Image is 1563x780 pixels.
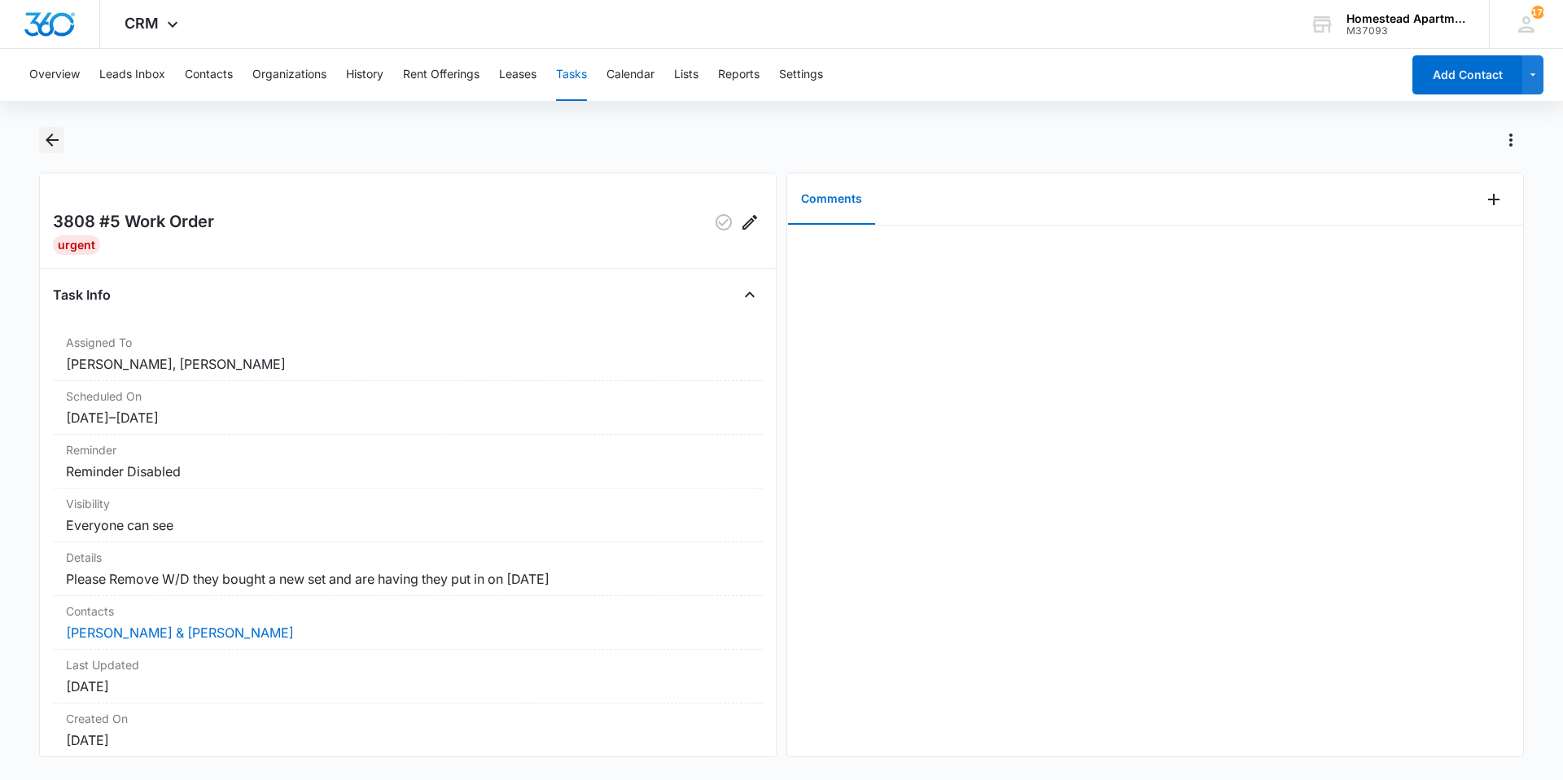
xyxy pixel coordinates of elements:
[53,285,111,305] h4: Task Info
[53,703,763,757] div: Created On[DATE]
[53,596,763,650] div: Contacts[PERSON_NAME] & [PERSON_NAME]
[252,49,326,101] button: Organizations
[1498,127,1524,153] button: Actions
[185,49,233,101] button: Contacts
[53,209,214,235] h2: 3808 #5 Work Order
[53,650,763,703] div: Last Updated[DATE]
[66,408,750,427] dd: [DATE] – [DATE]
[66,730,750,750] dd: [DATE]
[66,441,750,458] dt: Reminder
[674,49,698,101] button: Lists
[1346,12,1465,25] div: account name
[39,127,64,153] button: Back
[29,49,80,101] button: Overview
[66,603,750,620] dt: Contacts
[66,710,750,727] dt: Created On
[737,209,763,235] button: Edit
[499,49,536,101] button: Leases
[66,624,294,641] a: [PERSON_NAME] & [PERSON_NAME]
[556,49,587,101] button: Tasks
[66,677,750,696] dd: [DATE]
[125,15,159,32] span: CRM
[718,49,760,101] button: Reports
[53,542,763,596] div: DetailsPlease Remove W/D they bought a new set and are having they put in on [DATE]
[53,489,763,542] div: VisibilityEveryone can see
[66,334,750,351] dt: Assigned To
[403,49,479,101] button: Rent Offerings
[66,388,750,405] dt: Scheduled On
[53,327,763,381] div: Assigned To[PERSON_NAME], [PERSON_NAME]
[1412,55,1522,94] button: Add Contact
[1531,6,1544,19] div: notifications count
[66,569,750,589] dd: Please Remove W/D they bought a new set and are having they put in on [DATE]
[788,174,875,225] button: Comments
[737,282,763,308] button: Close
[346,49,383,101] button: History
[66,462,750,481] dd: Reminder Disabled
[606,49,655,101] button: Calendar
[1531,6,1544,19] span: 176
[66,515,750,535] dd: Everyone can see
[66,495,750,512] dt: Visibility
[53,381,763,435] div: Scheduled On[DATE]–[DATE]
[1481,186,1507,213] button: Add Comment
[779,49,823,101] button: Settings
[99,49,165,101] button: Leads Inbox
[53,235,100,255] div: Urgent
[53,435,763,489] div: ReminderReminder Disabled
[66,354,750,374] dd: [PERSON_NAME], [PERSON_NAME]
[66,549,750,566] dt: Details
[1346,25,1465,37] div: account id
[66,656,750,673] dt: Last Updated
